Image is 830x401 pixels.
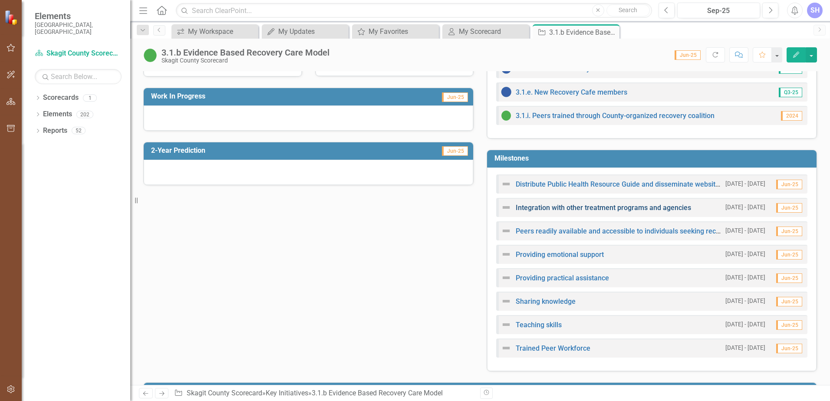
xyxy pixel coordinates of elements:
button: Search [606,4,650,16]
h3: Work In Progress [151,92,363,100]
span: Jun-25 [442,92,468,102]
small: [DATE] - [DATE] [725,250,765,258]
span: Jun-25 [776,273,802,283]
input: Search Below... [35,69,122,84]
img: On Target [143,48,157,62]
small: [DATE] - [DATE] [725,320,765,329]
a: My Updates [264,26,346,37]
img: ClearPoint Strategy [4,10,20,25]
img: No Information [501,87,511,97]
a: 3.1.i. Peers trained through County-organized recovery coalition [516,112,715,120]
img: Not Defined [501,226,511,236]
img: Not Defined [501,249,511,260]
a: Scorecards [43,93,79,103]
a: My Favorites [354,26,437,37]
span: Search [619,7,637,13]
a: Trained Peer Workforce [516,344,590,352]
img: Not Defined [501,319,511,330]
span: Jun-25 [776,250,802,260]
a: Integration with other treatment programs and agencies [516,204,691,212]
div: Sep-25 [680,6,757,16]
a: Reports [43,126,67,136]
small: [DATE] - [DATE] [725,297,765,305]
div: 52 [72,127,86,135]
span: Jun-25 [776,344,802,353]
div: My Workspace [188,26,256,37]
a: Providing emotional support [516,250,604,259]
a: Key Initiatives [266,389,308,397]
small: [DATE] - [DATE] [725,180,765,188]
span: Jun-25 [776,320,802,330]
span: Jun-25 [776,227,802,236]
div: 3.1.b Evidence Based Recovery Care Model [549,27,617,38]
span: Jun-25 [675,50,701,60]
div: 3.1.b Evidence Based Recovery Care Model [161,48,329,57]
span: Elements [35,11,122,21]
img: Not Defined [501,273,511,283]
div: My Scorecard [459,26,527,37]
h3: 2-Year Prediction [151,147,363,154]
img: Not Defined [501,296,511,306]
input: Search ClearPoint... [176,3,652,18]
span: Jun-25 [776,203,802,213]
div: My Favorites [369,26,437,37]
img: Not Defined [501,202,511,213]
span: 2024 [781,111,802,121]
a: Sharing knowledge [516,297,576,306]
div: » » [174,388,474,398]
a: Providing practical assistance [516,274,609,282]
div: Skagit County Scorecard [161,57,329,64]
div: 1 [83,94,97,102]
small: [DATE] - [DATE] [725,273,765,282]
a: Teaching skills [516,321,562,329]
small: [GEOGRAPHIC_DATA], [GEOGRAPHIC_DATA] [35,21,122,36]
a: 3.1.e. New Recovery Cafe members [516,88,627,96]
img: On Target [501,110,511,121]
span: Jun-25 [442,146,468,156]
span: Q3-25 [779,88,802,97]
a: Skagit County Scorecard [187,389,262,397]
a: My Scorecard [445,26,527,37]
img: Not Defined [501,179,511,189]
h3: Milestones [494,154,812,162]
a: My Workspace [174,26,256,37]
small: [DATE] - [DATE] [725,203,765,211]
div: My Updates [278,26,346,37]
a: Elements [43,109,72,119]
span: Jun-25 [776,297,802,306]
img: Not Defined [501,343,511,353]
div: 202 [76,111,93,118]
div: 3.1.b Evidence Based Recovery Care Model [312,389,443,397]
small: [DATE] - [DATE] [725,227,765,235]
span: Jun-25 [776,180,802,189]
a: Skagit County Scorecard [35,49,122,59]
small: [DATE] - [DATE] [725,344,765,352]
button: SH [807,3,823,18]
button: Sep-25 [677,3,760,18]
